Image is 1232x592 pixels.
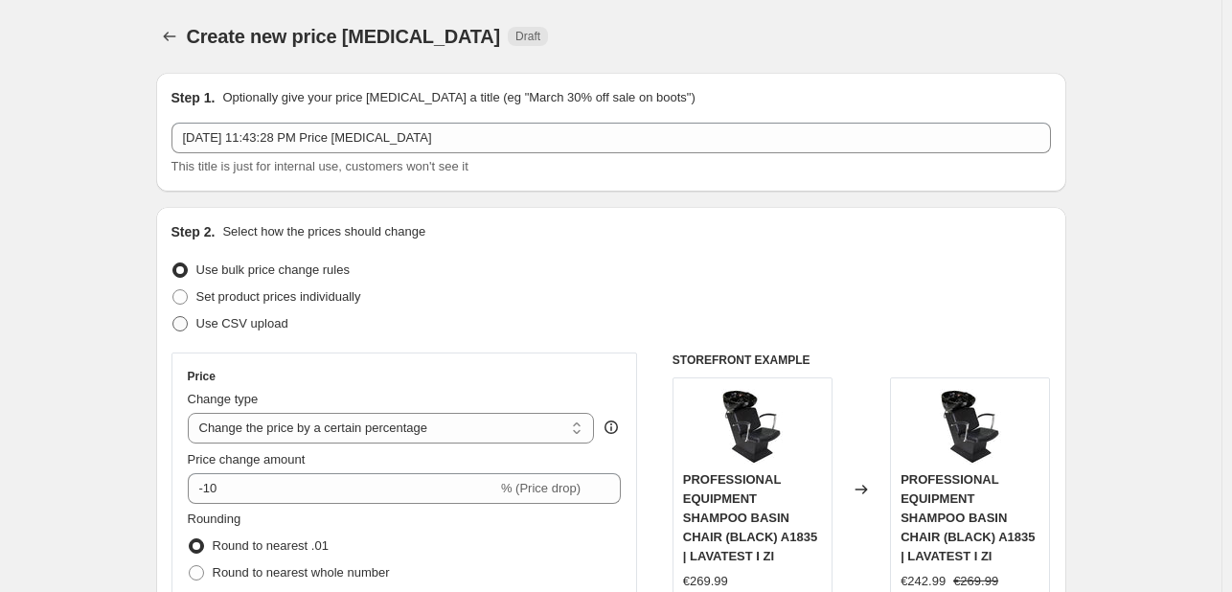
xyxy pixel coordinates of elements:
h3: Price [188,369,216,384]
span: PROFESSIONAL EQUIPMENT SHAMPOO BASIN CHAIR (BLACK) A1835 | LAVATEST I ZI [683,472,817,563]
p: Select how the prices should change [222,222,425,241]
span: Round to nearest .01 [213,538,329,553]
h2: Step 2. [171,222,216,241]
h6: STOREFRONT EXAMPLE [673,353,1051,368]
button: Price change jobs [156,23,183,50]
span: Set product prices individually [196,289,361,304]
span: Create new price [MEDICAL_DATA] [187,26,501,47]
h2: Step 1. [171,88,216,107]
span: Draft [515,29,540,44]
span: Round to nearest whole number [213,565,390,580]
div: €242.99 [901,572,946,591]
div: help [602,418,621,437]
img: 6-1_80x.jpg [932,388,1009,465]
span: Use bulk price change rules [196,262,350,277]
div: €269.99 [683,572,728,591]
span: % (Price drop) [501,481,581,495]
img: 6-1_80x.jpg [714,388,790,465]
span: PROFESSIONAL EQUIPMENT SHAMPOO BASIN CHAIR (BLACK) A1835 | LAVATEST I ZI [901,472,1035,563]
input: 30% off holiday sale [171,123,1051,153]
p: Optionally give your price [MEDICAL_DATA] a title (eg "March 30% off sale on boots") [222,88,695,107]
strike: €269.99 [953,572,998,591]
input: -15 [188,473,497,504]
span: Change type [188,392,259,406]
span: Price change amount [188,452,306,467]
span: Use CSV upload [196,316,288,330]
span: This title is just for internal use, customers won't see it [171,159,468,173]
span: Rounding [188,512,241,526]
